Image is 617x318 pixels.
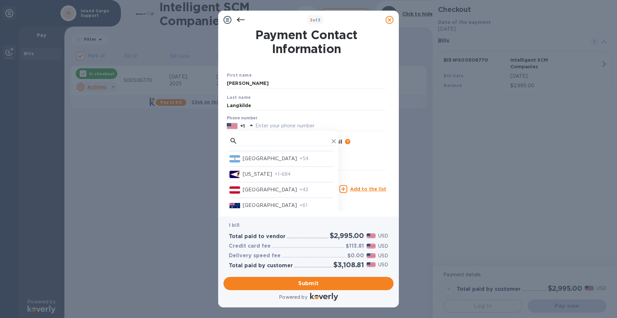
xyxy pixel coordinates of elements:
[227,28,386,56] h1: Payment Contact Information
[367,244,376,248] img: USD
[227,116,257,120] label: Phone number
[243,171,272,178] p: [US_STATE]
[229,171,240,178] img: AS
[330,231,364,240] h2: $2,995.00
[227,122,237,130] img: US
[378,243,388,250] p: USD
[227,100,386,110] input: Enter your last name
[367,233,376,238] img: USD
[275,171,333,178] p: +1-684
[255,121,386,131] input: Enter your phone number
[229,253,281,259] h3: Delivery speed fee
[243,155,297,162] p: [GEOGRAPHIC_DATA]
[229,233,286,240] h3: Total paid to vendor
[229,280,388,287] span: Submit
[279,294,307,301] p: Powered by
[227,73,252,78] b: First name
[229,243,271,249] h3: Credit card fee
[378,261,388,268] p: USD
[300,202,333,209] p: +61
[378,252,388,259] p: USD
[243,202,297,209] p: [GEOGRAPHIC_DATA]
[229,223,239,228] b: 1 bill
[229,186,240,194] img: AT
[227,79,386,89] input: Enter your first name
[367,262,376,267] img: USD
[350,186,386,192] u: Add to the list
[347,253,364,259] h3: $0.00
[229,202,240,209] img: AU
[229,155,240,162] img: AR
[310,18,312,23] span: 3
[300,186,333,193] p: +43
[333,261,364,269] h2: $3,108.81
[378,232,388,239] p: USD
[367,253,376,258] img: USD
[310,18,321,23] b: of 3
[227,95,251,100] b: Last name
[346,243,364,249] h3: $113.81
[310,293,338,301] img: Logo
[223,277,394,290] button: Submit
[240,123,245,129] p: +1
[243,186,297,193] p: [GEOGRAPHIC_DATA]
[300,155,333,162] p: +54
[229,263,293,269] h3: Total paid by customer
